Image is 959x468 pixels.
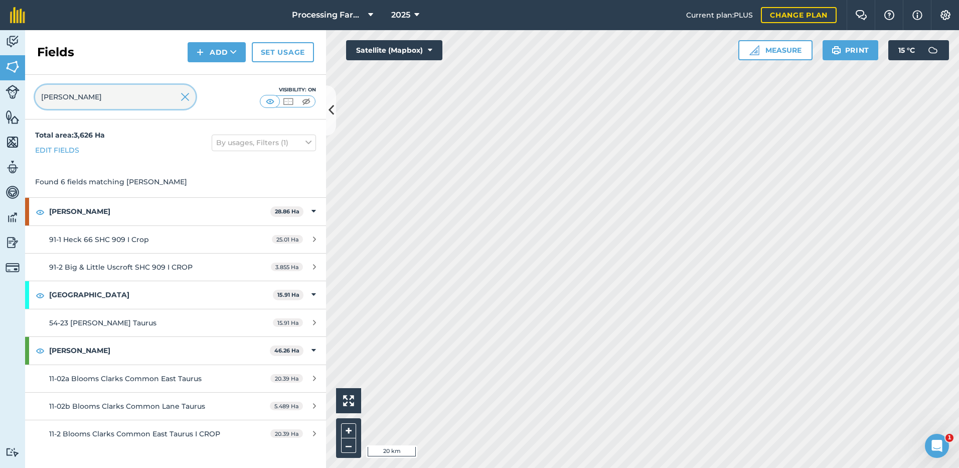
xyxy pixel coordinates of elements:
[761,7,837,23] a: Change plan
[35,145,79,156] a: Edit fields
[25,281,326,308] div: [GEOGRAPHIC_DATA]15.91 Ha
[343,395,354,406] img: Four arrows, one pointing top left, one top right, one bottom right and the last bottom left
[6,185,20,200] img: svg+xml;base64,PD94bWwgdmVyc2lvbj0iMS4wIiBlbmNvZGluZz0idXRmLTgiPz4KPCEtLSBHZW5lcmF0b3I6IEFkb2JlIE...
[300,96,312,106] img: svg+xml;base64,PHN2ZyB4bWxucz0iaHR0cDovL3d3dy53My5vcmcvMjAwMC9zdmciIHdpZHRoPSI1MCIgaGVpZ2h0PSI0MC...
[25,365,326,392] a: 11-02a Blooms Clarks Common East Taurus20.39 Ha
[925,434,949,458] iframe: Intercom live chat
[49,281,273,308] strong: [GEOGRAPHIC_DATA]
[49,429,220,438] span: 11-2 Blooms Clarks Common East Taurus I CROP
[25,393,326,420] a: 11-02b Blooms Clarks Common Lane Taurus5.489 Ha
[923,40,943,60] img: svg+xml;base64,PD94bWwgdmVyc2lvbj0iMS4wIiBlbmNvZGluZz0idXRmLTgiPz4KPCEtLSBHZW5lcmF0b3I6IEFkb2JlIE...
[49,263,193,272] span: 91-2 Big & Little Uscroft SHC 909 I CROP
[6,34,20,49] img: svg+xml;base64,PD94bWwgdmVyc2lvbj0iMS4wIiBlbmNvZGluZz0idXRmLTgiPz4KPCEtLSBHZW5lcmF0b3I6IEFkb2JlIE...
[6,210,20,225] img: svg+xml;base64,PD94bWwgdmVyc2lvbj0iMS4wIiBlbmNvZGluZz0idXRmLTgiPz4KPCEtLSBHZW5lcmF0b3I6IEFkb2JlIE...
[25,309,326,336] a: 54-23 [PERSON_NAME] Taurus15.91 Ha
[212,135,316,151] button: By usages, Filters (1)
[6,135,20,150] img: svg+xml;base64,PHN2ZyB4bWxucz0iaHR0cDovL3d3dy53My5vcmcvMjAwMC9zdmciIHdpZHRoPSI1NiIgaGVpZ2h0PSI2MC...
[346,40,442,60] button: Satellite (Mapbox)
[271,263,303,271] span: 3.855 Ha
[25,198,326,225] div: [PERSON_NAME]28.86 Ha
[6,160,20,175] img: svg+xml;base64,PD94bWwgdmVyc2lvbj0iMS4wIiBlbmNvZGluZz0idXRmLTgiPz4KPCEtLSBHZW5lcmF0b3I6IEFkb2JlIE...
[260,86,316,94] div: Visibility: On
[912,9,922,21] img: svg+xml;base64,PHN2ZyB4bWxucz0iaHR0cDovL3d3dy53My5vcmcvMjAwMC9zdmciIHdpZHRoPSIxNyIgaGVpZ2h0PSIxNy...
[10,7,25,23] img: fieldmargin Logo
[274,347,299,354] strong: 46.26 Ha
[197,46,204,58] img: svg+xml;base64,PHN2ZyB4bWxucz0iaHR0cDovL3d3dy53My5vcmcvMjAwMC9zdmciIHdpZHRoPSIxNCIgaGVpZ2h0PSIyNC...
[888,40,949,60] button: 15 °C
[341,423,356,438] button: +
[686,10,753,21] span: Current plan : PLUS
[37,44,74,60] h2: Fields
[49,374,202,383] span: 11-02a Blooms Clarks Common East Taurus
[273,318,303,327] span: 15.91 Ha
[36,206,45,218] img: svg+xml;base64,PHN2ZyB4bWxucz0iaHR0cDovL3d3dy53My5vcmcvMjAwMC9zdmciIHdpZHRoPSIxOCIgaGVpZ2h0PSIyNC...
[883,10,895,20] img: A question mark icon
[282,96,294,106] img: svg+xml;base64,PHN2ZyB4bWxucz0iaHR0cDovL3d3dy53My5vcmcvMjAwMC9zdmciIHdpZHRoPSI1MCIgaGVpZ2h0PSI0MC...
[25,337,326,364] div: [PERSON_NAME]46.26 Ha
[275,208,299,215] strong: 28.86 Ha
[341,438,356,453] button: –
[270,402,303,410] span: 5.489 Ha
[898,40,915,60] span: 15 ° C
[36,344,45,357] img: svg+xml;base64,PHN2ZyB4bWxucz0iaHR0cDovL3d3dy53My5vcmcvMjAwMC9zdmciIHdpZHRoPSIxOCIgaGVpZ2h0PSIyNC...
[49,198,270,225] strong: [PERSON_NAME]
[855,10,867,20] img: Two speech bubbles overlapping with the left bubble in the forefront
[25,226,326,253] a: 91-1 Heck 66 SHC 909 I Crop25.01 Ha
[270,374,303,383] span: 20.39 Ha
[391,9,410,21] span: 2025
[252,42,314,62] a: Set usage
[6,447,20,457] img: svg+xml;base64,PD94bWwgdmVyc2lvbj0iMS4wIiBlbmNvZGluZz0idXRmLTgiPz4KPCEtLSBHZW5lcmF0b3I6IEFkb2JlIE...
[6,261,20,275] img: svg+xml;base64,PD94bWwgdmVyc2lvbj0iMS4wIiBlbmNvZGluZz0idXRmLTgiPz4KPCEtLSBHZW5lcmF0b3I6IEFkb2JlIE...
[36,289,45,301] img: svg+xml;base64,PHN2ZyB4bWxucz0iaHR0cDovL3d3dy53My5vcmcvMjAwMC9zdmciIHdpZHRoPSIxOCIgaGVpZ2h0PSIyNC...
[6,59,20,74] img: svg+xml;base64,PHN2ZyB4bWxucz0iaHR0cDovL3d3dy53My5vcmcvMjAwMC9zdmciIHdpZHRoPSI1NiIgaGVpZ2h0PSI2MC...
[49,337,270,364] strong: [PERSON_NAME]
[749,45,759,55] img: Ruler icon
[945,434,953,442] span: 1
[277,291,299,298] strong: 15.91 Ha
[49,318,156,327] span: 54-23 [PERSON_NAME] Taurus
[272,235,303,244] span: 25.01 Ha
[25,254,326,281] a: 91-2 Big & Little Uscroft SHC 909 I CROP3.855 Ha
[292,9,364,21] span: Processing Farms
[832,44,841,56] img: svg+xml;base64,PHN2ZyB4bWxucz0iaHR0cDovL3d3dy53My5vcmcvMjAwMC9zdmciIHdpZHRoPSIxOSIgaGVpZ2h0PSIyNC...
[6,235,20,250] img: svg+xml;base64,PD94bWwgdmVyc2lvbj0iMS4wIiBlbmNvZGluZz0idXRmLTgiPz4KPCEtLSBHZW5lcmF0b3I6IEFkb2JlIE...
[264,96,276,106] img: svg+xml;base64,PHN2ZyB4bWxucz0iaHR0cDovL3d3dy53My5vcmcvMjAwMC9zdmciIHdpZHRoPSI1MCIgaGVpZ2h0PSI0MC...
[49,235,149,244] span: 91-1 Heck 66 SHC 909 I Crop
[939,10,951,20] img: A cog icon
[181,91,190,103] img: svg+xml;base64,PHN2ZyB4bWxucz0iaHR0cDovL3d3dy53My5vcmcvMjAwMC9zdmciIHdpZHRoPSIyMiIgaGVpZ2h0PSIzMC...
[35,85,196,109] input: Search
[35,131,105,140] strong: Total area : 3,626 Ha
[6,109,20,125] img: svg+xml;base64,PHN2ZyB4bWxucz0iaHR0cDovL3d3dy53My5vcmcvMjAwMC9zdmciIHdpZHRoPSI1NiIgaGVpZ2h0PSI2MC...
[25,166,326,197] div: Found 6 fields matching [PERSON_NAME]
[49,402,205,411] span: 11-02b Blooms Clarks Common Lane Taurus
[738,40,813,60] button: Measure
[6,85,20,99] img: svg+xml;base64,PD94bWwgdmVyc2lvbj0iMS4wIiBlbmNvZGluZz0idXRmLTgiPz4KPCEtLSBHZW5lcmF0b3I6IEFkb2JlIE...
[25,420,326,447] a: 11-2 Blooms Clarks Common East Taurus I CROP20.39 Ha
[270,429,303,438] span: 20.39 Ha
[823,40,879,60] button: Print
[188,42,246,62] button: Add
